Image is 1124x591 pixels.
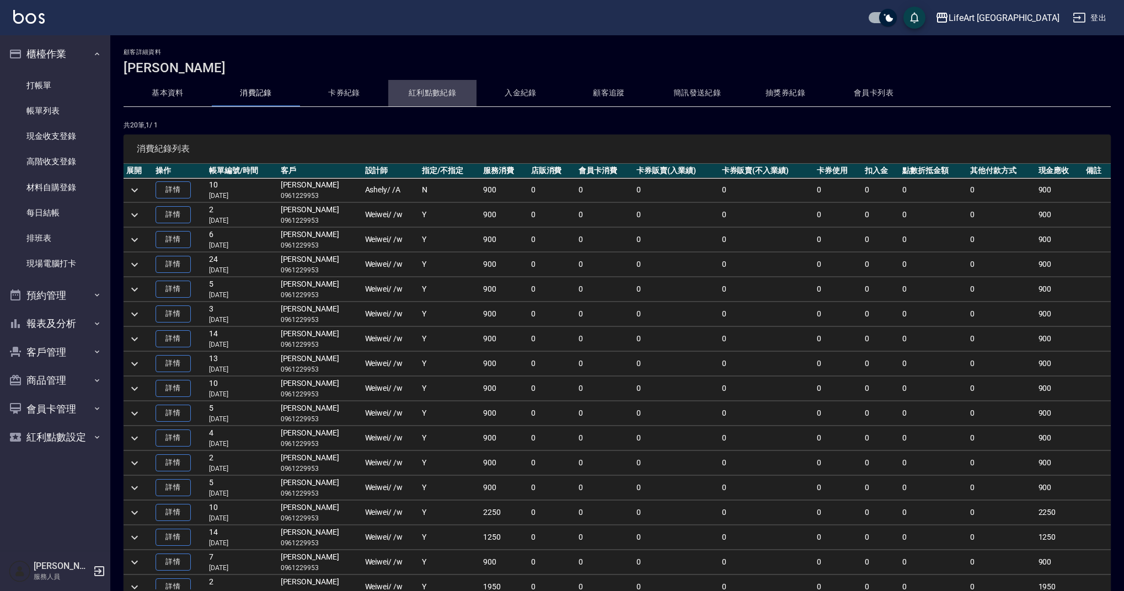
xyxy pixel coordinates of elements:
[209,191,275,201] p: [DATE]
[900,277,967,302] td: 0
[480,228,528,252] td: 900
[278,352,362,376] td: [PERSON_NAME]
[719,302,815,326] td: 0
[862,476,900,500] td: 0
[480,476,528,500] td: 900
[419,476,480,500] td: Y
[281,488,360,498] p: 0961229953
[565,80,653,106] button: 顧客追蹤
[528,352,576,376] td: 0
[576,203,634,227] td: 0
[967,277,1035,302] td: 0
[862,277,900,302] td: 0
[903,7,925,29] button: save
[126,554,143,571] button: expand row
[9,560,31,582] img: Person
[480,352,528,376] td: 900
[4,98,106,123] a: 帳單列表
[576,178,634,202] td: 0
[576,401,634,426] td: 0
[362,451,419,475] td: Weiwei / /w
[967,178,1035,202] td: 0
[900,302,967,326] td: 0
[900,426,967,450] td: 0
[362,426,419,450] td: Weiwei / /w
[300,80,388,106] button: 卡券紀錄
[634,228,719,252] td: 0
[528,327,576,351] td: 0
[480,426,528,450] td: 900
[814,203,862,227] td: 0
[900,178,967,202] td: 0
[34,561,90,572] h5: [PERSON_NAME]
[209,464,275,474] p: [DATE]
[419,164,480,178] th: 指定/不指定
[814,327,862,351] td: 0
[862,451,900,475] td: 0
[362,377,419,401] td: Weiwei / /w
[206,377,278,401] td: 10
[137,143,1098,154] span: 消費紀錄列表
[156,479,191,496] a: 詳情
[362,164,419,178] th: 設計師
[126,430,143,447] button: expand row
[156,281,191,298] a: 詳情
[388,80,477,106] button: 紅利點數紀錄
[281,439,360,449] p: 0961229953
[480,178,528,202] td: 900
[156,231,191,248] a: 詳情
[719,476,815,500] td: 0
[4,175,106,200] a: 材料自購登錄
[126,455,143,471] button: expand row
[1036,327,1084,351] td: 900
[814,426,862,450] td: 0
[814,252,862,277] td: 0
[156,405,191,422] a: 詳情
[480,164,528,178] th: 服務消費
[419,252,480,277] td: Y
[419,178,480,202] td: N
[814,277,862,302] td: 0
[862,377,900,401] td: 0
[4,200,106,225] a: 每日結帳
[528,401,576,426] td: 0
[281,290,360,300] p: 0961229953
[719,401,815,426] td: 0
[281,364,360,374] p: 0961229953
[126,356,143,372] button: expand row
[967,302,1035,326] td: 0
[34,572,90,582] p: 服務人員
[206,352,278,376] td: 13
[814,178,862,202] td: 0
[967,203,1035,227] td: 0
[862,352,900,376] td: 0
[862,252,900,277] td: 0
[126,281,143,298] button: expand row
[634,352,719,376] td: 0
[480,203,528,227] td: 900
[967,252,1035,277] td: 0
[362,476,419,500] td: Weiwei / /w
[528,302,576,326] td: 0
[156,429,191,447] a: 詳情
[1036,252,1084,277] td: 900
[4,338,106,367] button: 客戶管理
[900,377,967,401] td: 0
[528,203,576,227] td: 0
[156,529,191,546] a: 詳情
[1036,228,1084,252] td: 900
[634,401,719,426] td: 0
[278,501,362,525] td: [PERSON_NAME]
[480,501,528,525] td: 2250
[126,256,143,273] button: expand row
[862,426,900,450] td: 0
[209,315,275,325] p: [DATE]
[829,80,918,106] button: 會員卡列表
[634,327,719,351] td: 0
[281,191,360,201] p: 0961229953
[634,164,719,178] th: 卡券販賣(入業績)
[528,476,576,500] td: 0
[278,228,362,252] td: [PERSON_NAME]
[741,80,829,106] button: 抽獎券紀錄
[209,265,275,275] p: [DATE]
